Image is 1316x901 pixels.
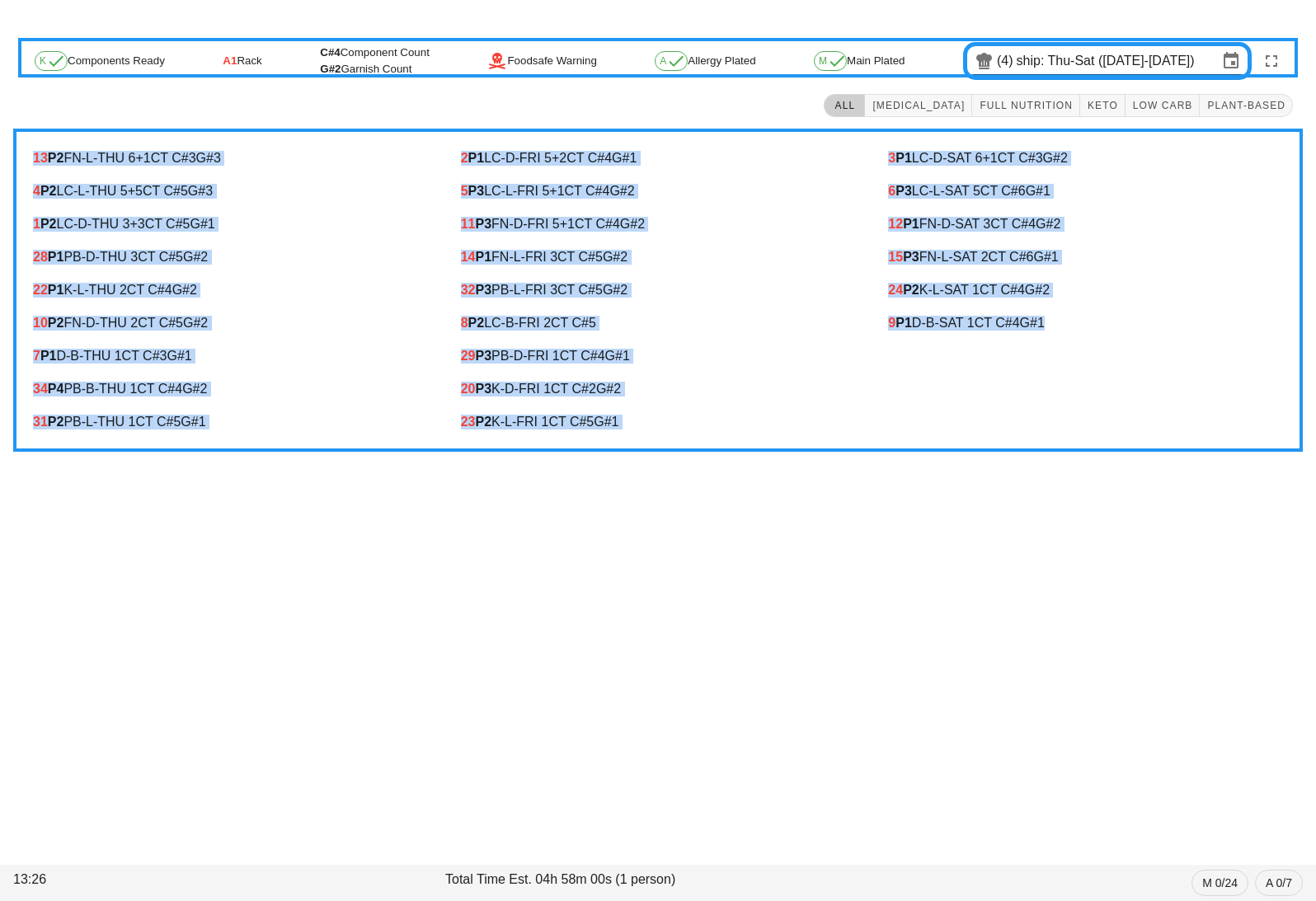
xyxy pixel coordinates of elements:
[475,415,491,429] b: P2
[223,53,237,69] span: A1
[40,217,57,231] b: P2
[33,283,428,298] div: K-L-THU 2 CT C#4
[1202,870,1238,895] span: M 0/24
[895,151,912,165] b: P1
[549,184,564,198] span: +1
[888,250,903,264] span: 15
[888,184,895,198] span: 6
[605,349,630,363] span: G#1
[461,283,476,297] span: 32
[461,349,476,363] span: 29
[594,415,618,429] span: G#1
[982,151,997,165] span: +1
[461,184,856,199] div: LC-L-FRI 5 CT C#4
[1025,283,1050,297] span: G#2
[33,316,48,330] span: 10
[33,382,428,397] div: PB-B-THU 1 CT C#4
[1087,100,1118,111] span: Keto
[167,349,191,363] span: G#1
[560,217,575,231] span: +1
[183,316,208,330] span: G#2
[1033,250,1058,264] span: G#1
[888,283,903,297] span: 24
[865,94,972,117] button: [MEDICAL_DATA]
[33,415,428,429] div: PB-L-THU 1 CT C#5
[612,151,637,165] span: G#1
[48,151,64,165] b: P2
[461,250,476,264] span: 14
[182,382,207,396] span: G#2
[888,316,895,330] span: 9
[888,151,1283,166] div: LC-D-SAT 6 CT C#3
[128,184,143,198] span: +5
[1200,94,1293,117] button: Plant-Based
[33,349,428,364] div: D-B-THU 1 CT C#3
[33,349,40,363] span: 7
[1126,94,1201,117] button: Low Carb
[603,250,627,264] span: G#2
[129,217,144,231] span: +3
[888,184,1283,199] div: LC-L-SAT 5 CT C#6
[135,151,150,165] span: +1
[21,41,1295,81] div: Components Ready Rack Foodsafe Warning Allergy Plated Main Plated
[596,382,621,396] span: G#2
[903,217,919,231] b: P1
[1132,100,1193,111] span: Low Carb
[895,184,912,198] b: P3
[1080,94,1126,117] button: Keto
[888,151,895,165] span: 3
[320,46,340,59] span: C#4
[48,283,64,297] b: P1
[442,866,874,899] div: Total Time Est. 04h 58m 00s (1 person)
[997,53,1017,69] div: (4)
[33,250,48,264] span: 28
[33,316,428,331] div: FN-D-THU 2 CT C#5
[903,283,919,297] b: P2
[475,382,491,396] b: P3
[1043,151,1068,165] span: G#2
[33,217,428,232] div: LC-D-THU 3 CT C#5
[461,151,856,166] div: LC-D-FRI 5 CT C#4
[461,184,468,198] span: 5
[824,94,865,117] button: All
[48,415,64,429] b: P2
[475,217,491,231] b: P3
[888,283,1283,298] div: K-L-SAT 1 CT C#4
[33,151,48,165] span: 13
[468,316,485,330] b: P2
[320,63,341,75] span: G#2
[40,184,57,198] b: P2
[888,217,1283,232] div: FN-D-SAT 3 CT C#4
[40,349,57,363] b: P1
[872,100,965,111] span: [MEDICAL_DATA]
[475,283,491,297] b: P3
[33,283,48,297] span: 22
[461,382,476,396] span: 20
[33,382,48,396] span: 34
[1266,870,1292,895] span: A 0/7
[33,250,428,265] div: PB-D-THU 3 CT C#5
[461,316,856,331] div: LC-B-FRI 2 CT C#5
[603,283,627,297] span: G#2
[1026,184,1050,198] span: G#1
[33,184,40,198] span: 4
[972,94,1080,117] button: Full Nutrition
[461,217,476,231] span: 11
[33,184,428,199] div: LC-L-THU 5 CT C#5
[183,250,208,264] span: G#2
[1206,100,1285,111] span: Plant-Based
[172,283,197,297] span: G#2
[190,217,214,231] span: G#1
[831,100,858,111] span: All
[461,217,856,232] div: FN-D-FRI 5 CT C#4
[461,250,856,265] div: FN-L-FRI 3 CT C#5
[475,250,491,264] b: P1
[1036,217,1060,231] span: G#2
[888,250,1283,265] div: FN-L-SAT 2 CT C#6
[33,217,40,231] span: 1
[320,45,430,77] div: Component Count Garnish Count
[888,217,903,231] span: 12
[48,316,64,330] b: P2
[461,382,856,397] div: K-D-FRI 1 CT C#2
[48,250,64,264] b: P1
